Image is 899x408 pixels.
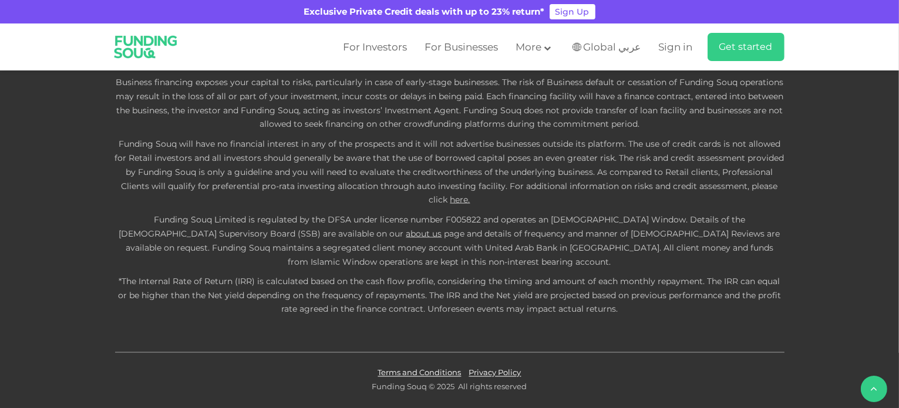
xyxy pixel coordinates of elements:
span: 2025 [437,382,455,392]
p: *The Internal Rate of Return (IRR) is calculated based on the cash flow profile, considering the ... [115,275,784,316]
a: About Us [406,228,442,239]
span: page [445,228,465,239]
a: Sign Up [550,4,595,19]
span: Funding Souq Limited is regulated by the DFSA under license number F005822 and operates an [DEMOG... [119,214,746,239]
a: For Investors [340,38,410,57]
a: here. [450,194,470,205]
button: back [861,376,887,402]
img: SA Flag [573,43,581,51]
span: Get started [719,41,773,52]
img: Logo [106,26,186,68]
span: Funding Souq will have no financial interest in any of the prospects and it will not advertise bu... [115,139,784,205]
span: and details of frequency and manner of [DEMOGRAPHIC_DATA] Reviews are available on request. Fundi... [126,228,780,267]
span: Sign in [659,41,693,53]
a: Privacy Policy [466,368,524,377]
div: Exclusive Private Credit deals with up to 23% return* [304,5,545,19]
span: Funding Souq © [372,382,436,392]
span: More [516,41,541,53]
span: All rights reserved [459,382,527,392]
p: Business financing exposes your capital to risks, particularly in case of early-stage businesses.... [115,76,784,131]
a: For Businesses [422,38,501,57]
a: Terms and Conditions [375,368,464,377]
span: Global عربي [584,41,641,54]
a: Sign in [656,38,693,57]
